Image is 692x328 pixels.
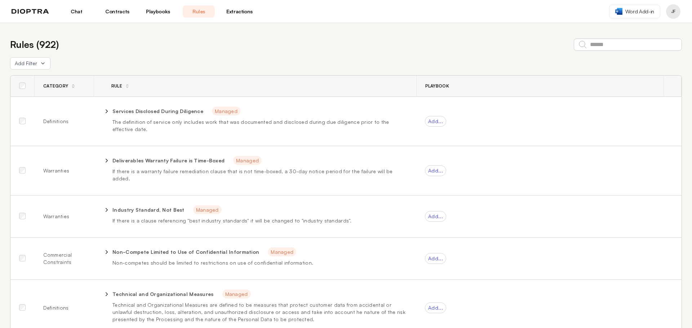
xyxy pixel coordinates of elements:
[35,238,94,280] td: Commercial Constraints
[268,247,296,256] span: Managed
[142,5,174,18] a: Playbooks
[35,146,94,196] td: Warranties
[35,196,94,238] td: Warranties
[223,5,256,18] a: Extractions
[609,5,660,18] a: Word Add-in
[425,83,449,89] span: Playbook
[112,206,185,214] p: Industry Standard, Not Best
[212,107,240,116] span: Managed
[112,217,408,224] p: If there is a clause referencing "best industry standards" it will be changed to "industry standa...
[103,83,122,89] div: Rule
[615,8,622,15] img: word
[666,4,680,19] button: Profile menu
[10,57,50,69] button: Add Filter
[61,5,93,18] a: Chat
[112,108,203,115] p: Services Disclosed During Diligence
[625,8,654,15] span: Word Add-in
[112,168,408,182] p: If there is a warranty failure remediation clause that is not time-boxed, a 30-day notice period ...
[112,291,213,298] p: Technical and Organizational Measures
[10,37,59,51] h2: Rules ( 922 )
[12,9,49,14] img: logo
[112,259,408,266] p: Non-competes should be limited to restrictions on use of confidential information.
[101,5,133,18] a: Contracts
[425,211,446,222] div: Add...
[15,60,37,67] span: Add Filter
[193,205,222,214] span: Managed
[35,97,94,146] td: Definitions
[112,248,259,256] p: Non-Compete Limited to Use of Confidential Information
[233,156,262,165] span: Managed
[43,83,68,89] span: Category
[112,301,408,323] p: Technical and Organizational Measures are defined to be measures that protect customer data from ...
[425,165,446,176] div: Add...
[425,253,446,264] div: Add...
[425,302,446,313] div: Add...
[425,116,446,127] div: Add...
[222,289,251,298] span: Managed
[112,157,225,164] p: Deliverables Warranty Failure is Time-Boxed
[112,118,408,133] p: The definition of service only includes work that was documented and disclosed during due diligen...
[183,5,215,18] a: Rules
